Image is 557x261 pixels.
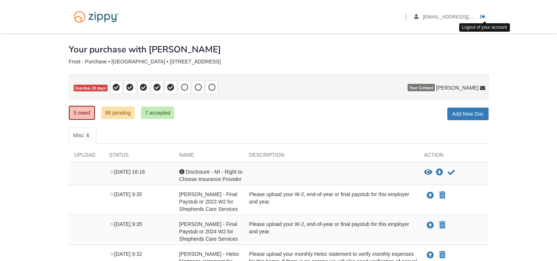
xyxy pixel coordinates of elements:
div: Please upload your W-2, end-of-year or final paystub for this employer and year. [244,220,419,243]
h1: Your purchase with [PERSON_NAME] [69,45,221,54]
a: edit profile [414,14,507,21]
div: Frost - Purchase • [GEOGRAPHIC_DATA] • [STREET_ADDRESS] [69,59,489,65]
a: Download Disclosure - MI - Right to Choose Insurance Provider [436,170,443,175]
span: [PERSON_NAME] - Final Paystub or 2024 W2 for Shepherds Care Services [179,221,238,242]
span: Overdue 20 days [74,85,107,92]
div: Action [419,151,489,162]
button: Acknowledge receipt of document [447,168,456,177]
span: Your Contact [408,84,434,91]
button: Declare Vicky Clark - Final Paystub or 2024 W2 for Shepherds Care Services not applicable [438,221,446,230]
div: Description [244,151,419,162]
button: Upload Vicky Clark - Heloc Mortgage statement for ADVIA CU #5497 with BANK to verify housing expe... [426,250,435,260]
button: Declare Vicky Clark - Final Paystub or 2023 W2 for Shepherds Care Services not applicable [438,191,446,200]
span: Disclosure - MI - Right to Choose Insurance Provider [179,169,243,182]
button: Upload Vicky Clark - Final Paystub or 2023 W2 for Shepherds Care Services [426,191,435,200]
a: 7 accepted [141,107,174,119]
span: 5 [84,132,92,139]
div: Upload [69,151,104,162]
div: Please upload your W-2, end-of-year or final paystub for this employer and year. [244,191,419,213]
button: Declare Vicky Clark - Heloc Mortgage statement for ADVIA CU #5497 with BANK to verify housing exp... [438,251,446,260]
span: [DATE] 9:35 [109,221,142,227]
a: Misc [69,128,96,144]
span: [DATE] 9:32 [109,251,142,257]
img: Logo [69,7,124,26]
div: Logout of your account [459,23,510,32]
span: mrs.frost829@gmail.com [423,14,507,20]
button: View Disclosure - MI - Right to Choose Insurance Provider [424,169,432,176]
span: [PERSON_NAME] [436,84,478,91]
span: [DATE] 9:35 [109,191,142,197]
button: Upload Vicky Clark - Final Paystub or 2024 W2 for Shepherds Care Services [426,220,435,230]
a: Add New Doc [447,108,489,120]
span: [PERSON_NAME] - Final Paystub or 2023 W2 for Shepherds Care Services [179,191,238,212]
a: 5 owed [69,106,95,120]
div: Name [174,151,244,162]
a: Log out [480,14,489,21]
span: [DATE] 16:16 [109,169,145,175]
a: 88 pending [101,107,135,119]
div: Status [104,151,174,162]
